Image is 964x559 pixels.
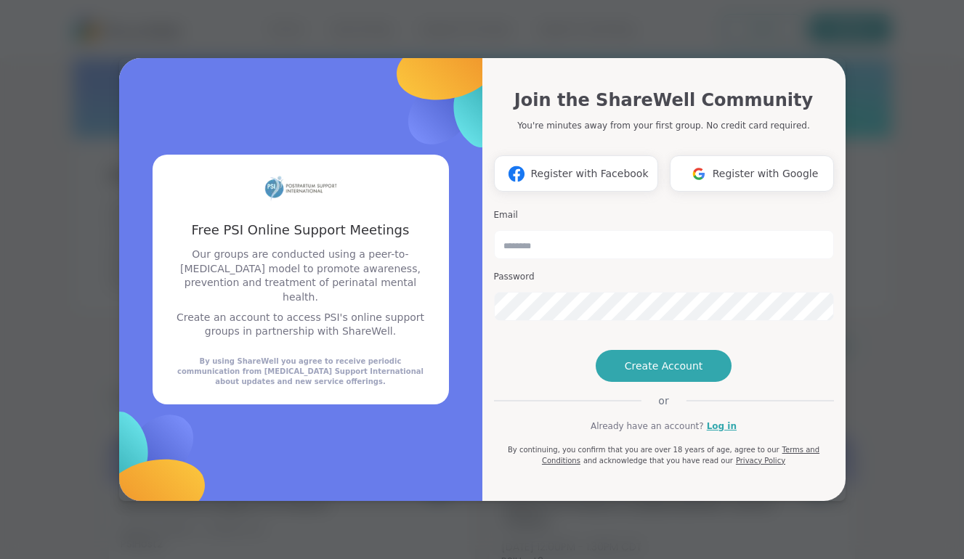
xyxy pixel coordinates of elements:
h1: Join the ShareWell Community [514,87,813,113]
span: Already have an account? [591,420,704,433]
p: Our groups are conducted using a peer-to-[MEDICAL_DATA] model to promote awareness, prevention an... [170,248,432,304]
p: Create an account to access PSI's online support groups in partnership with ShareWell. [170,311,432,339]
span: Register with Google [713,166,819,181]
a: Log in [707,420,737,433]
h3: Free PSI Online Support Meetings [170,221,432,239]
h3: Email [494,209,834,221]
div: By using ShareWell you agree to receive periodic communication from [MEDICAL_DATA] Support Intern... [170,356,432,387]
img: ShareWell Logomark [685,160,713,187]
span: Create Account [625,359,703,373]
button: Create Account [596,350,732,382]
button: Register with Facebook [494,155,658,192]
p: You're minutes away from your first group. No credit card required. [517,119,809,132]
span: Register with Facebook [530,166,648,181]
span: or [641,393,686,408]
h3: Password [494,271,834,283]
img: partner logo [264,172,337,203]
a: Privacy Policy [736,457,785,465]
span: and acknowledge that you have read our [583,457,733,465]
button: Register with Google [670,155,834,192]
a: Terms and Conditions [542,446,819,465]
span: By continuing, you confirm that you are over 18 years of age, agree to our [508,446,779,454]
img: ShareWell Logomark [503,160,530,187]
